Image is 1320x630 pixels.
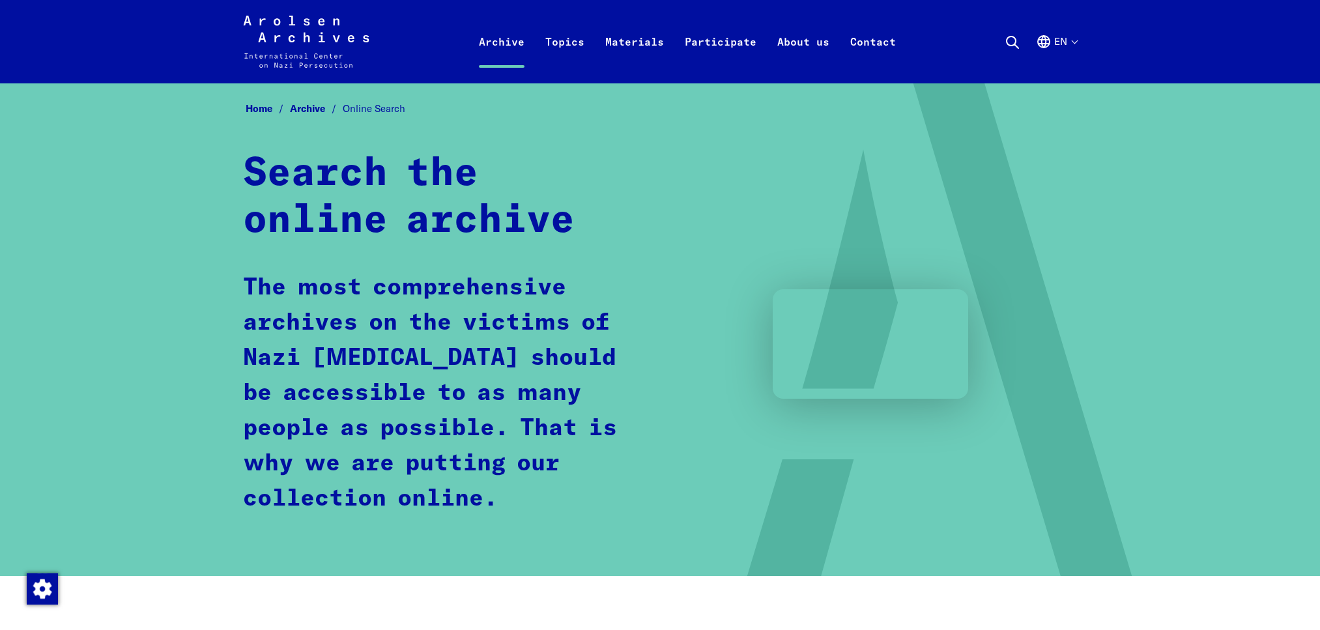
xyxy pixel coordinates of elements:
a: Archive [468,31,535,83]
nav: Primary [468,16,906,68]
a: Topics [535,31,595,83]
p: The most comprehensive archives on the victims of Nazi [MEDICAL_DATA] should be accessible to as ... [243,270,637,517]
div: Change consent [26,573,57,604]
button: English, language selection [1036,34,1077,81]
a: Home [246,102,290,115]
strong: Search the online archive [243,154,575,240]
a: Participate [674,31,767,83]
img: Change consent [27,573,58,605]
a: Contact [840,31,906,83]
nav: Breadcrumb [243,99,1077,119]
a: About us [767,31,840,83]
a: Materials [595,31,674,83]
a: Archive [290,102,343,115]
span: Online Search [343,102,405,115]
